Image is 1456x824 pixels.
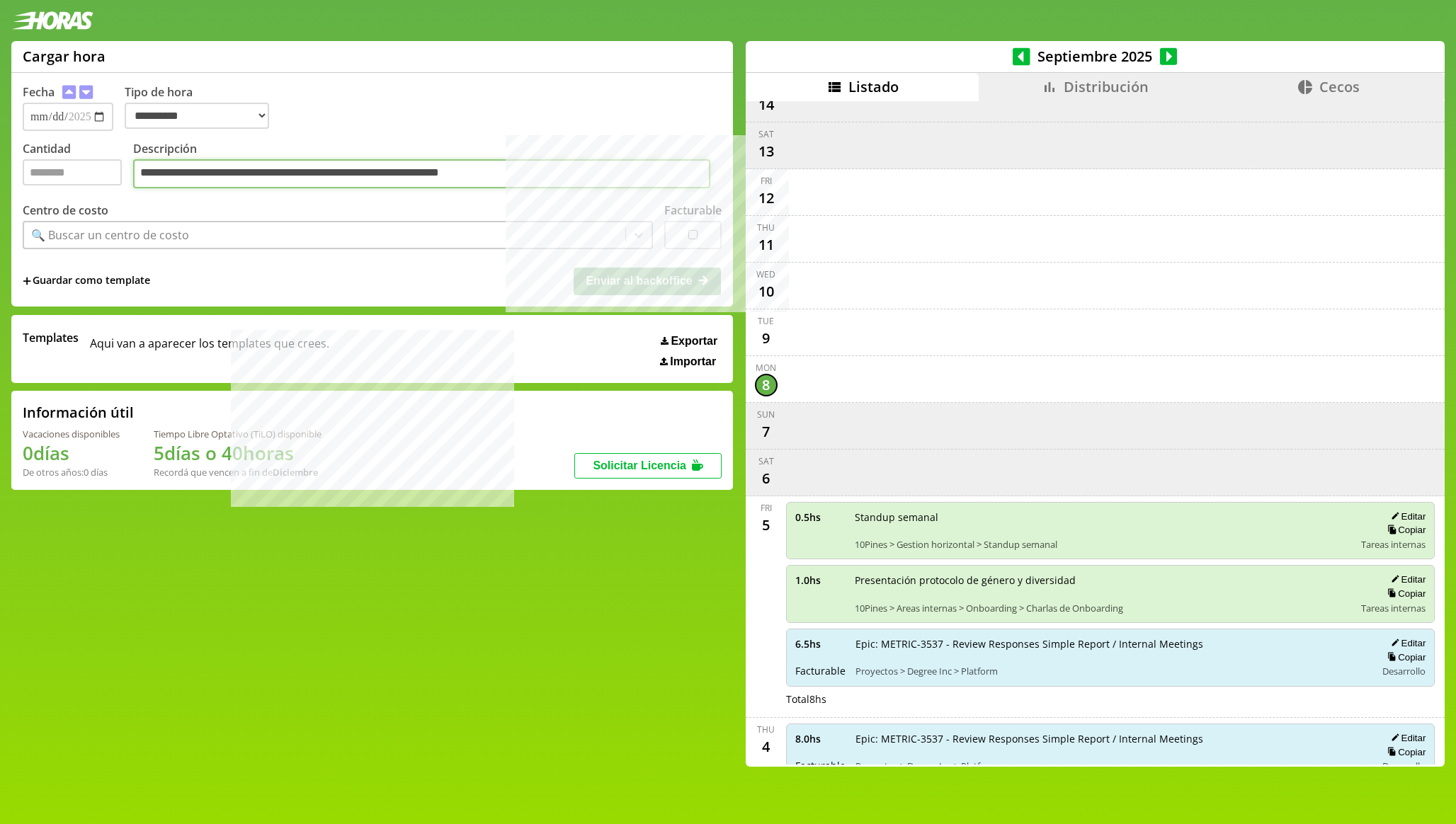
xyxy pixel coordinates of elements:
[855,732,1367,745] span: Epic: METRIC-3537 - Review Responses Simple Report / Internal Meetings
[125,84,280,131] label: Tipo de hora
[757,408,775,420] div: Sun
[1361,602,1426,614] span: Tareas internas
[23,440,120,466] h1: 0 días
[755,420,778,443] div: 7
[855,665,1367,677] span: Proyectos > Degree Inc > Platform
[23,330,79,345] span: Templates
[1319,77,1360,96] span: Cecos
[855,538,1352,551] span: 10Pines > Gestion horizontal > Standup semanal
[855,510,1352,524] span: Standup semanal
[757,723,775,736] div: Thu
[746,101,1445,765] div: scrollable content
[755,736,778,758] div: 4
[1030,47,1160,66] span: Septiembre 2025
[664,202,722,218] label: Facturable
[656,334,722,348] button: Exportar
[133,159,710,189] textarea: Descripción
[133,141,722,193] label: Descripción
[755,93,778,116] div: 14
[1383,524,1426,536] button: Copiar
[758,315,774,327] div: Tue
[23,141,133,193] label: Cantidad
[23,273,31,289] span: +
[855,637,1367,651] span: Epic: METRIC-3537 - Review Responses Simple Report / Internal Meetings
[755,187,778,210] div: 12
[23,428,120,440] div: Vacaciones disponibles
[154,466,322,479] div: Recordá que vencen a fin de
[1382,760,1426,772] span: Desarrollo
[574,453,722,479] button: Solicitar Licencia
[593,459,686,471] span: Solicitar Licencia
[758,455,774,467] div: Sat
[23,273,150,289] span: +Guardar como template
[23,202,108,218] label: Centro de costo
[795,732,846,745] span: 8.0 hs
[757,222,775,234] div: Thu
[154,440,322,466] h1: 5 días o 40 horas
[23,47,106,66] h1: Cargar hora
[90,330,329,368] span: Aqui van a aparecer los templates que crees.
[23,466,120,479] div: De otros años: 0 días
[755,374,778,396] div: 8
[795,510,845,524] span: 0.5 hs
[795,637,846,651] span: 6.5 hs
[23,403,134,422] h2: Información útil
[1382,665,1426,677] span: Desarrollo
[1387,510,1426,522] button: Editar
[855,760,1367,772] span: Proyectos > Degree Inc > Platform
[1387,573,1426,585] button: Editar
[855,573,1352,587] span: Presentación protocolo de género y diversidad
[1064,77,1149,96] span: Distribución
[1361,538,1426,551] span: Tareas internas
[1383,746,1426,758] button: Copiar
[755,234,778,256] div: 11
[848,77,899,96] span: Listado
[756,362,776,374] div: Mon
[1383,651,1426,663] button: Copiar
[1387,732,1426,744] button: Editar
[154,428,322,440] div: Tiempo Libre Optativo (TiLO) disponible
[670,355,716,368] span: Importar
[795,759,846,772] span: Facturable
[31,227,189,243] div: 🔍 Buscar un centro de costo
[11,11,93,30] img: logotipo
[755,140,778,163] div: 13
[1387,637,1426,649] button: Editar
[23,159,122,185] input: Cantidad
[755,280,778,303] div: 10
[1383,588,1426,600] button: Copiar
[755,467,778,490] div: 6
[761,502,772,514] div: Fri
[755,327,778,350] div: 9
[125,103,269,129] select: Tipo de hora
[23,84,55,100] label: Fecha
[855,602,1352,614] span: 10Pines > Areas internas > Onboarding > Charlas de Onboarding
[761,175,772,187] div: Fri
[755,514,778,537] div: 5
[786,692,1435,706] div: Total 8 hs
[795,664,846,677] span: Facturable
[273,466,318,479] b: Diciembre
[758,128,774,140] div: Sat
[756,268,775,280] div: Wed
[795,573,845,587] span: 1.0 hs
[671,335,717,348] span: Exportar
